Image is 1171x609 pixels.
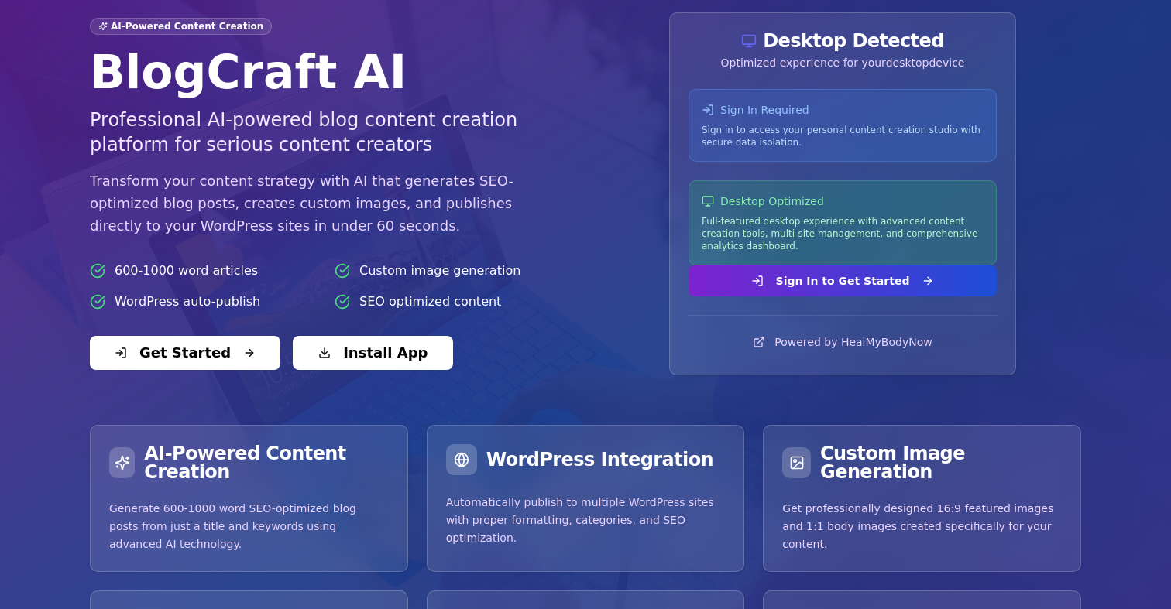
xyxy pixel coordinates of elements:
[90,18,272,35] div: AI-Powered Content Creation
[90,336,280,370] button: Get Started
[446,494,726,546] p: Automatically publish to multiple WordPress sites with proper formatting, categories, and SEO opt...
[293,336,453,370] button: Install App
[702,215,984,252] p: Full-featured desktop experience with advanced content creation tools, multi-site management, and...
[115,293,260,311] span: WordPress auto-publish
[782,444,1062,481] div: Custom Image Generation
[720,102,809,118] span: Sign In Required
[90,108,567,157] p: Professional AI-powered blog content creation platform for serious content creators
[109,444,389,481] div: AI-Powered Content Creation
[359,262,520,280] span: Custom image generation
[689,275,997,290] a: Sign In to Get Started
[689,55,997,70] div: Optimized experience for your desktop device
[782,500,1062,553] p: Get professionally designed 16:9 featured images and 1:1 body images created specifically for you...
[115,262,258,280] span: 600-1000 word articles
[446,444,726,475] div: WordPress Integration
[720,193,824,209] span: Desktop Optimized
[689,265,997,296] button: Sign In to Get Started
[359,293,501,311] span: SEO optimized content
[90,169,567,238] p: Transform your content strategy with AI that generates SEO-optimized blog posts, creates custom i...
[90,49,567,95] h1: BlogCraft AI
[109,500,389,553] p: Generate 600-1000 word SEO-optimized blog posts from just a title and keywords using advanced AI ...
[702,124,984,149] p: Sign in to access your personal content creation studio with secure data isolation.
[743,328,941,356] button: Powered by HealMyBodyNow
[689,32,997,50] div: Desktop Detected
